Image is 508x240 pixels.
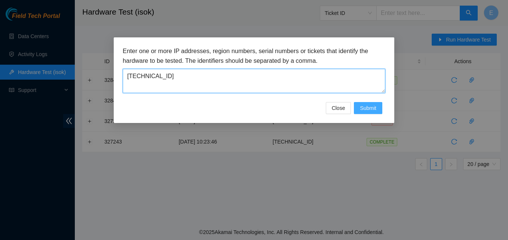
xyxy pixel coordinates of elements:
[354,102,382,114] button: Submit
[123,69,385,93] textarea: [TECHNICAL_ID]
[123,46,385,65] h3: Enter one or more IP addresses, region numbers, serial numbers or tickets that identify the hardw...
[332,104,345,112] span: Close
[360,104,376,112] span: Submit
[326,102,351,114] button: Close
